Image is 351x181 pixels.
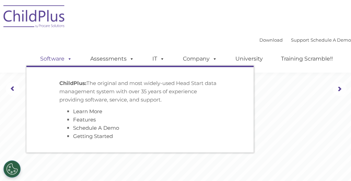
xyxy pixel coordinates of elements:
button: Cookies Settings [3,160,21,178]
a: Training Scramble!! [274,52,340,66]
a: IT [145,52,172,66]
a: Software [33,52,79,66]
a: Company [176,52,224,66]
a: University [229,52,270,66]
a: Schedule A Demo [73,125,119,131]
strong: ChildPlus: [59,80,86,86]
iframe: Chat Widget [317,148,351,181]
a: Getting Started [73,133,113,139]
a: Features [73,116,96,123]
font: | [259,37,351,43]
a: Download [259,37,283,43]
a: Schedule A Demo [311,37,351,43]
a: Assessments [83,52,141,66]
p: The original and most widely-used Head Start data management system with over 35 years of experie... [59,79,221,104]
a: Learn More [73,108,102,115]
a: Support [291,37,309,43]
